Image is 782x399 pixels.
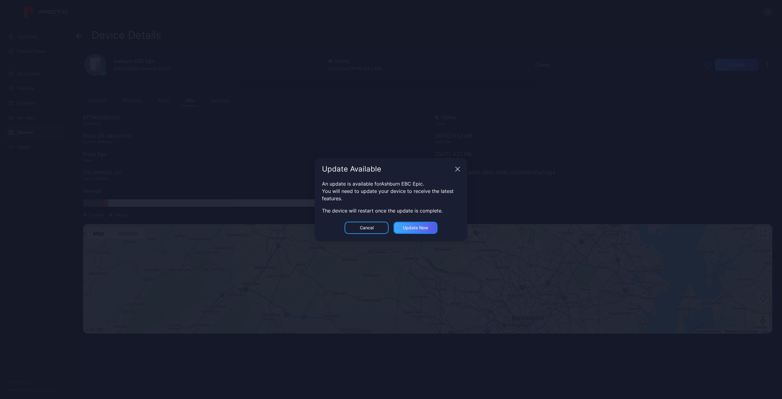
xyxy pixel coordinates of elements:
[322,187,460,202] div: You will need to update your device to receive the latest features.
[322,165,453,173] div: Update Available
[345,222,389,234] button: Cancel
[360,225,374,230] div: Cancel
[322,207,460,214] div: The device will restart once the update is complete.
[393,222,437,234] button: Update now
[322,180,460,187] div: An update is available for Ashburn EBC Epic .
